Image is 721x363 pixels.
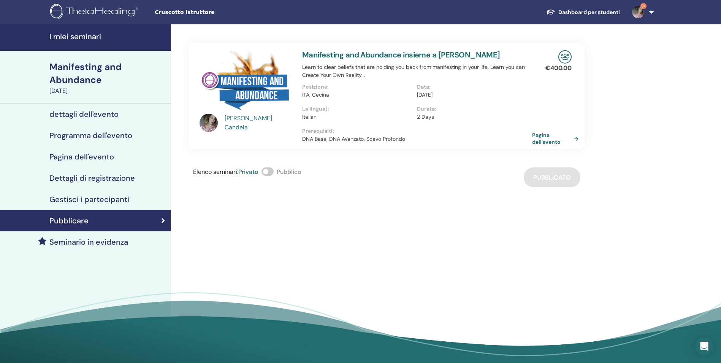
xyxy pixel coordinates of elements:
a: [PERSON_NAME] Candela [225,114,295,132]
span: Privato [238,168,258,176]
span: Cruscotto istruttore [155,8,269,16]
h4: dettagli dell'evento [49,110,119,119]
img: In-Person Seminar [558,50,572,64]
h4: Seminario in evidenza [49,237,128,247]
img: default.jpg [632,6,644,18]
div: Manifesting and Abundance [49,61,166,86]
h4: Programma dell'evento [49,131,132,140]
p: DNA Base, DNA Avanzato, Scavo Profondo [302,135,532,143]
img: graduation-cap-white.svg [546,9,555,15]
p: Le lingue) : [302,105,412,113]
img: default.jpg [200,114,218,132]
h4: I miei seminari [49,32,166,41]
p: [DATE] [417,91,527,99]
span: Pubblico [277,168,301,176]
div: [DATE] [49,86,166,96]
h4: Pubblicare [49,216,89,225]
p: ITA, Cecina [302,91,412,99]
h4: Pagina dell'evento [49,152,114,161]
p: Data : [417,83,527,91]
p: Durata : [417,105,527,113]
p: € 400.00 [545,64,572,73]
h4: Gestisci i partecipanti [49,195,129,204]
p: Prerequisiti : [302,127,532,135]
span: 9+ [640,3,647,9]
h4: Dettagli di registrazione [49,174,135,183]
p: Posizione : [302,83,412,91]
span: Elenco seminari : [193,168,238,176]
div: Open Intercom Messenger [695,337,713,355]
p: Learn to clear beliefs that are holding you back from manifesting in your life. Learn you can Cre... [302,63,532,79]
img: Manifesting and Abundance [200,50,293,116]
a: Manifesting and Abundance insieme a [PERSON_NAME] [302,50,500,60]
img: logo.png [50,4,141,21]
p: Italian [302,113,412,121]
a: Dashboard per studenti [540,5,626,19]
a: Pagina dell'evento [532,132,582,145]
a: Manifesting and Abundance[DATE] [45,61,171,96]
p: 2 Days [417,113,527,121]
